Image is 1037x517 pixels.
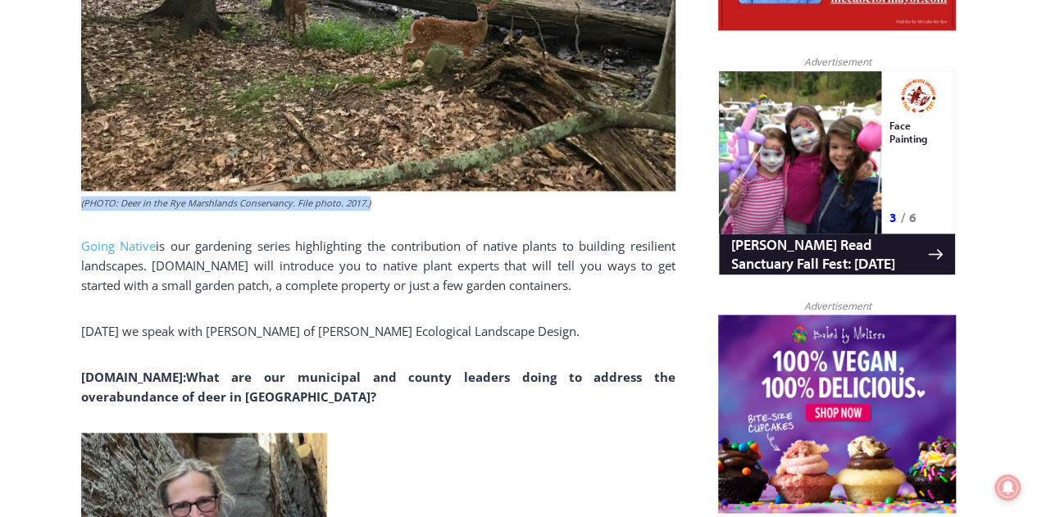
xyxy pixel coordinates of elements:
span: Advertisement [787,298,887,314]
h4: [PERSON_NAME] Read Sanctuary Fall Fest: [DATE] [13,165,210,202]
div: / [183,138,187,155]
a: [PERSON_NAME] Read Sanctuary Fall Fest: [DATE] [1,163,237,204]
div: Face Painting [171,48,229,134]
a: Going Native [81,238,157,254]
span: Intern @ [DOMAIN_NAME] [429,163,760,200]
div: 3 [171,138,179,155]
figcaption: (PHOTO: Deer in the Rye Marshlands Conservancy. File photo. 2017.) [81,196,675,211]
div: 6 [191,138,198,155]
b: [DOMAIN_NAME]: [81,369,186,385]
b: What are our municipal and county leaders doing to address the overabundance of deer in [GEOGRAPH... [81,369,675,405]
div: Apply Now <> summer and RHS senior internships available [414,1,775,159]
img: Baked by Melissa [718,315,956,513]
span: is our gardening series highlighting the contribution of native plants to building resilient land... [81,238,675,293]
a: Intern @ [DOMAIN_NAME] [394,159,794,204]
span: [DATE] we speak with [PERSON_NAME] of [PERSON_NAME] Ecological Landscape Design. [81,323,580,339]
span: Advertisement [787,54,887,70]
